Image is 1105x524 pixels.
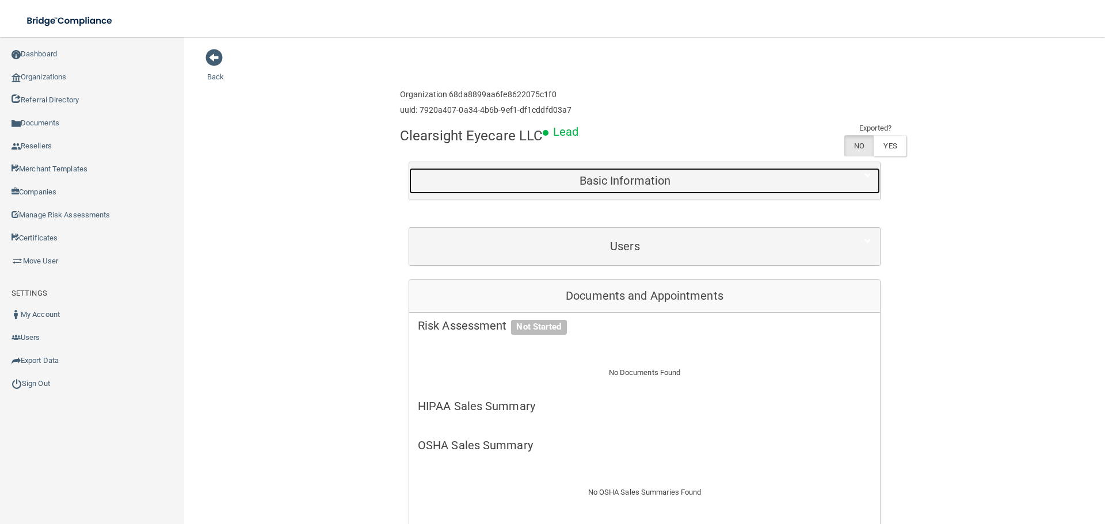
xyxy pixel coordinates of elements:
div: Documents and Appointments [409,280,880,313]
label: NO [844,135,874,156]
img: ic_power_dark.7ecde6b1.png [12,378,22,389]
a: Users [418,234,871,259]
img: icon-export.b9366987.png [12,356,21,365]
label: YES [874,135,906,156]
h5: HIPAA Sales Summary [418,400,871,412]
label: SETTINGS [12,286,47,300]
a: Back [207,59,224,81]
div: No OSHA Sales Summaries Found [409,472,880,513]
h6: Organization 68da8899aa6fe8622075c1f0 [400,90,571,99]
h5: Users [418,240,832,253]
h5: Basic Information [418,174,832,187]
img: ic_dashboard_dark.d01f4a41.png [12,50,21,59]
h4: Clearsight Eyecare LLC [400,128,543,143]
a: Basic Information [418,168,871,194]
img: bridge_compliance_login_screen.278c3ca4.svg [17,9,123,33]
p: Lead [553,121,578,143]
img: briefcase.64adab9b.png [12,255,23,267]
h5: OSHA Sales Summary [418,439,871,452]
div: No Documents Found [409,352,880,393]
h6: uuid: 7920a407-0a34-4b6b-9ef1-df1cddfd03a7 [400,106,571,114]
td: Exported? [844,121,906,135]
img: ic_user_dark.df1a06c3.png [12,310,21,319]
img: organization-icon.f8decf85.png [12,73,21,82]
img: icon-users.e205127d.png [12,333,21,342]
img: ic_reseller.de258add.png [12,142,21,151]
h5: Risk Assessment [418,319,871,332]
span: Not Started [511,320,566,335]
img: icon-documents.8dae5593.png [12,119,21,128]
